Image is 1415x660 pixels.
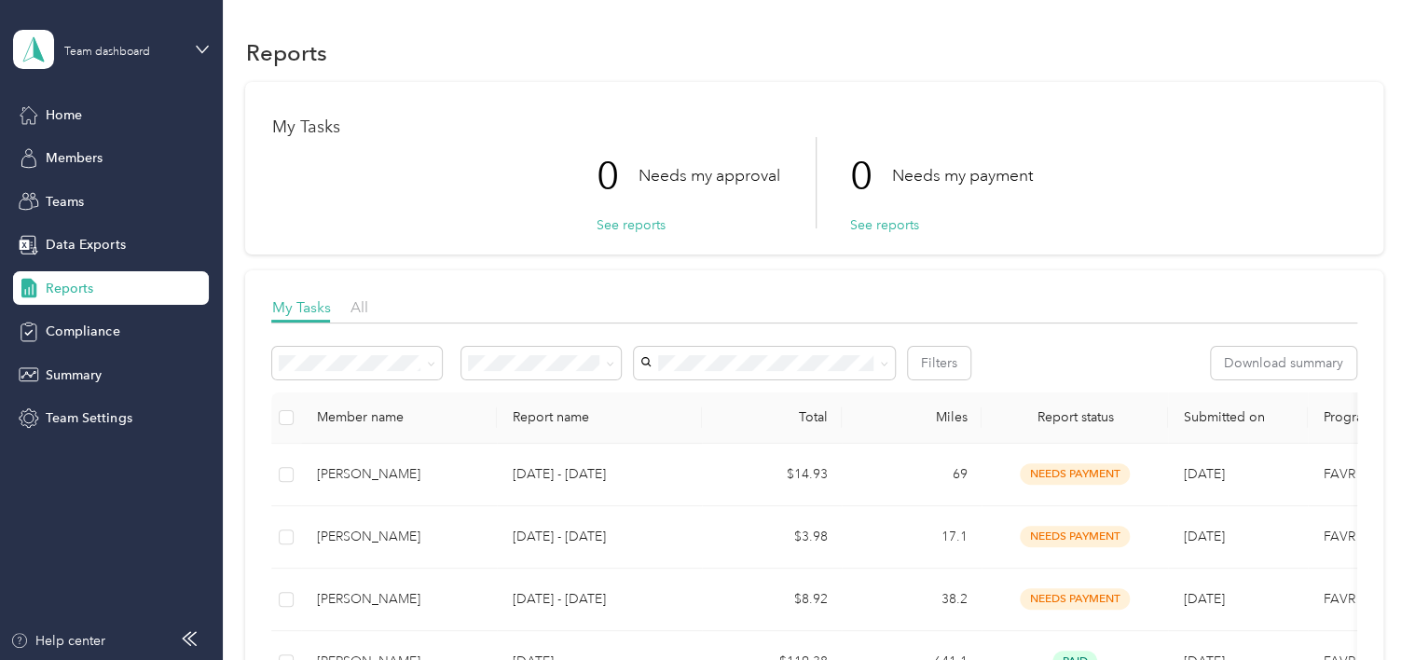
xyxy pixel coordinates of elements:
td: 38.2 [842,569,982,631]
td: 69 [842,444,982,506]
span: My Tasks [271,298,330,316]
h1: Reports [245,43,326,62]
span: Reports [46,279,93,298]
div: [PERSON_NAME] [316,589,482,610]
span: Home [46,105,82,125]
p: [DATE] - [DATE] [512,527,687,547]
p: [DATE] - [DATE] [512,589,687,610]
div: Member name [316,409,482,425]
td: $8.92 [702,569,842,631]
span: needs payment [1020,588,1130,610]
p: [DATE] - [DATE] [512,464,687,485]
td: 17.1 [842,506,982,569]
button: Download summary [1211,347,1356,379]
iframe: Everlance-gr Chat Button Frame [1311,556,1415,660]
span: needs payment [1020,463,1130,485]
span: needs payment [1020,526,1130,547]
td: $14.93 [702,444,842,506]
span: Teams [46,192,84,212]
span: Compliance [46,322,119,341]
span: [DATE] [1183,466,1224,482]
button: See reports [849,215,918,235]
h1: My Tasks [271,117,1356,137]
div: Total [717,409,827,425]
button: See reports [596,215,665,235]
span: Members [46,148,103,168]
div: [PERSON_NAME] [316,464,482,485]
span: [DATE] [1183,529,1224,544]
p: Needs my approval [638,164,779,187]
th: Submitted on [1168,392,1308,444]
th: Member name [301,392,497,444]
button: Help center [10,631,105,651]
button: Filters [908,347,970,379]
p: Needs my payment [891,164,1032,187]
div: Team dashboard [64,47,150,58]
span: Data Exports [46,235,125,254]
p: 0 [849,137,891,215]
th: Report name [497,392,702,444]
span: Team Settings [46,408,131,428]
span: All [350,298,367,316]
td: $3.98 [702,506,842,569]
p: 0 [596,137,638,215]
div: [PERSON_NAME] [316,527,482,547]
div: Miles [857,409,967,425]
span: Summary [46,365,102,385]
span: Report status [996,409,1153,425]
span: [DATE] [1183,591,1224,607]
